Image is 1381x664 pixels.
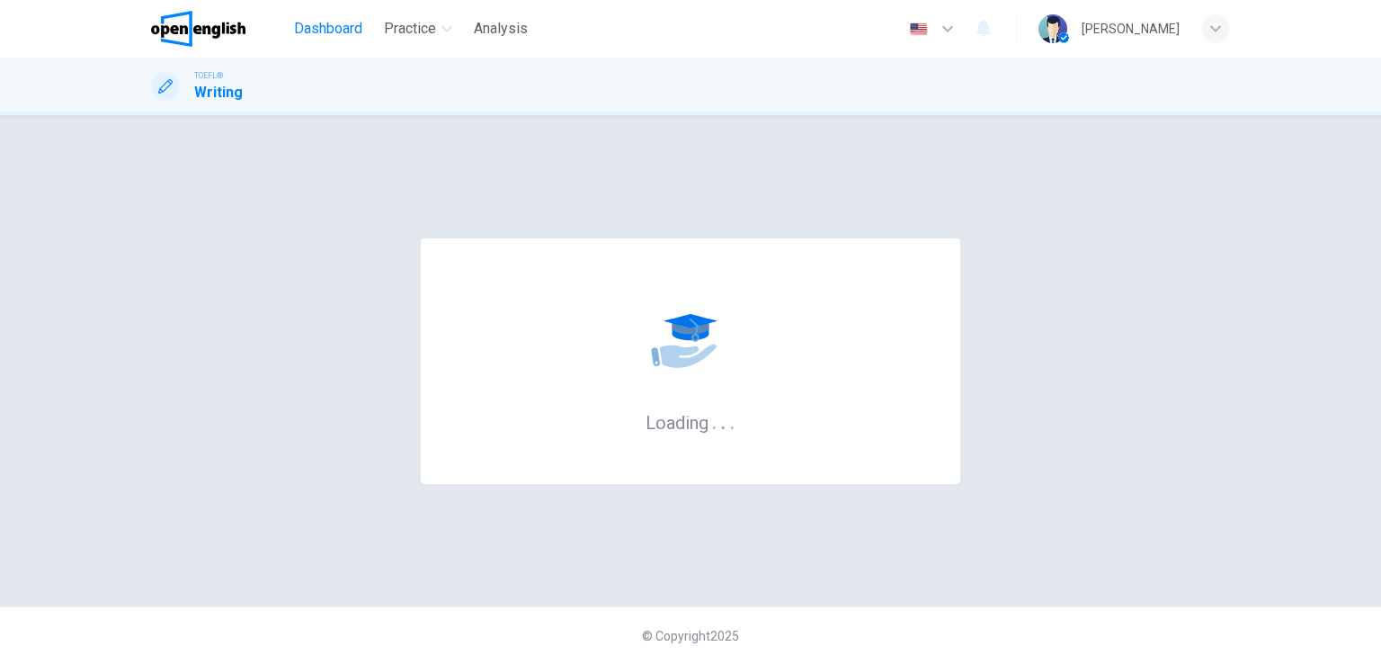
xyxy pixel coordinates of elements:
div: [PERSON_NAME] [1082,18,1180,40]
span: TOEFL® [194,69,223,82]
button: Dashboard [287,13,370,45]
img: en [907,22,930,36]
button: Analysis [467,13,535,45]
img: Profile picture [1038,14,1067,43]
span: © Copyright 2025 [642,629,739,643]
h1: Writing [194,82,243,103]
a: OpenEnglish logo [151,11,287,47]
h6: Loading [646,410,735,434]
span: Dashboard [294,18,362,40]
span: Practice [384,18,436,40]
h6: . [720,406,726,435]
h6: . [729,406,735,435]
button: Practice [377,13,459,45]
span: Analysis [474,18,528,40]
img: OpenEnglish logo [151,11,245,47]
h6: . [711,406,717,435]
